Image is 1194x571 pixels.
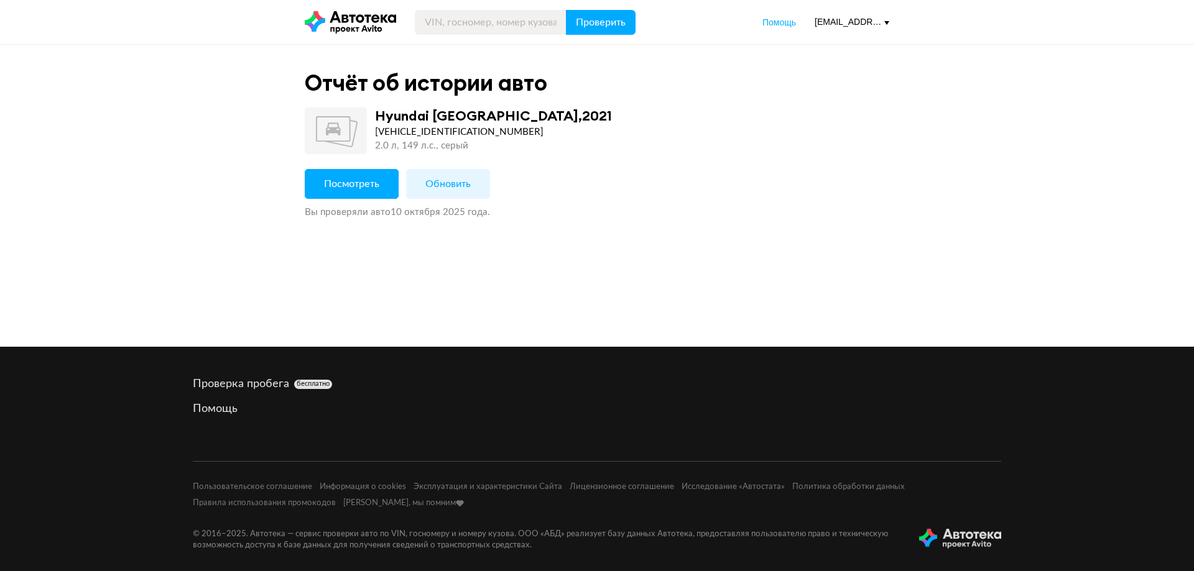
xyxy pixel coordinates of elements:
[570,482,674,493] a: Лицензионное соглашение
[762,17,796,27] span: Помощь
[193,498,336,509] a: Правила использования промокодов
[375,107,612,124] div: Hyundai [GEOGRAPHIC_DATA] , 2021
[414,482,562,493] a: Эксплуатация и характеристики Сайта
[415,10,567,35] input: VIN, госномер, номер кузова
[193,482,312,493] a: Пользовательское соглашение
[576,17,626,27] span: Проверить
[919,529,1001,549] img: tWS6KzJlK1XUpy65r7uaHVIs4JI6Dha8Nraz9T2hA03BhoCc4MtbvZCxBLwJIh+mQSIAkLBJpqMoKVdP8sONaFJLCz6I0+pu7...
[305,169,399,199] button: Посмотреть
[682,482,785,493] a: Исследование «Автостата»
[193,529,899,551] p: © 2016– 2025 . Автотека — сервис проверки авто по VIN, госномеру и номеру кузова. ООО «АБД» реали...
[375,139,612,153] div: 2.0 л, 149 л.c., серый
[297,380,330,388] span: бесплатно
[305,70,547,96] div: Отчёт об истории авто
[762,16,796,29] a: Помощь
[406,169,490,199] button: Обновить
[792,482,905,493] a: Политика обработки данных
[305,206,889,219] div: Вы проверяли авто 10 октября 2025 года .
[193,401,1001,416] a: Помощь
[815,16,889,28] div: [EMAIL_ADDRESS][PERSON_NAME][DOMAIN_NAME]
[343,498,464,509] a: [PERSON_NAME], мы помним
[193,377,1001,391] a: Проверка пробегабесплатно
[375,126,612,139] div: [VEHICLE_IDENTIFICATION_NUMBER]
[320,482,406,493] a: Информация о cookies
[425,179,471,189] span: Обновить
[193,377,1001,391] div: Проверка пробега
[566,10,636,35] button: Проверить
[324,179,379,189] span: Посмотреть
